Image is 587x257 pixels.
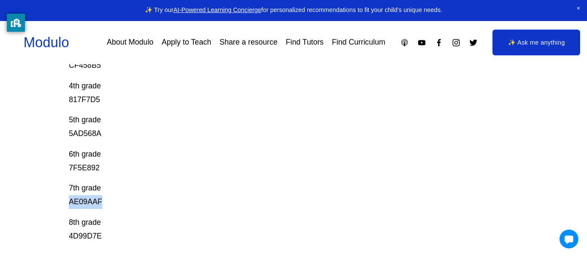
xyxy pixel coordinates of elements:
a: Share a resource [220,35,278,50]
a: Apply to Teach [162,35,211,50]
a: Twitter [469,38,478,47]
a: Facebook [434,38,443,47]
a: About Modulo [107,35,153,50]
a: YouTube [417,38,426,47]
a: AI-Powered Learning Concierge [174,6,261,13]
a: Find Tutors [286,35,324,50]
a: Find Curriculum [332,35,385,50]
button: privacy banner [7,14,25,32]
p: 5th grade 5AD568A [69,113,473,141]
a: ✨ Ask me anything [492,30,580,55]
p: 6th grade 7F5E892 [69,148,473,175]
a: Modulo [24,35,69,50]
p: 4th grade 817F7D5 [69,79,473,107]
p: 8th grade 4D99D7E [69,216,473,243]
a: Apple Podcasts [400,38,409,47]
a: Instagram [452,38,461,47]
p: 7th grade AE09AAF [69,181,473,209]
